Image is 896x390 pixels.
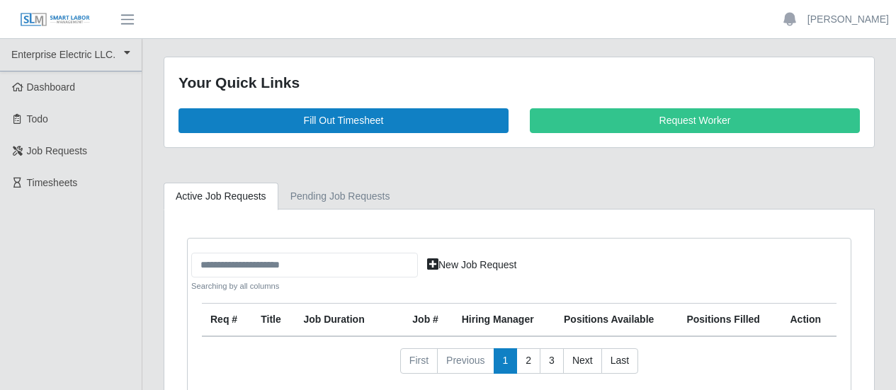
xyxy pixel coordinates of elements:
span: Todo [27,113,48,125]
nav: pagination [202,348,837,385]
th: Action [782,304,837,337]
th: Job Duration [295,304,384,337]
th: Positions Available [555,304,678,337]
a: 1 [494,348,518,374]
th: Job # [404,304,453,337]
a: New Job Request [418,253,526,277]
th: Req # [202,304,252,337]
a: Request Worker [530,108,860,133]
th: Title [252,304,295,337]
span: Timesheets [27,177,78,188]
a: Active Job Requests [164,183,278,210]
a: 2 [516,348,540,374]
div: Your Quick Links [178,71,860,94]
a: [PERSON_NAME] [807,12,889,27]
span: Dashboard [27,81,76,93]
a: Fill Out Timesheet [178,108,509,133]
a: Last [601,348,638,374]
a: Pending Job Requests [278,183,402,210]
th: Positions Filled [678,304,781,337]
small: Searching by all columns [191,280,418,292]
img: SLM Logo [20,12,91,28]
a: 3 [540,348,564,374]
span: Job Requests [27,145,88,156]
a: Next [563,348,602,374]
th: Hiring Manager [453,304,555,337]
